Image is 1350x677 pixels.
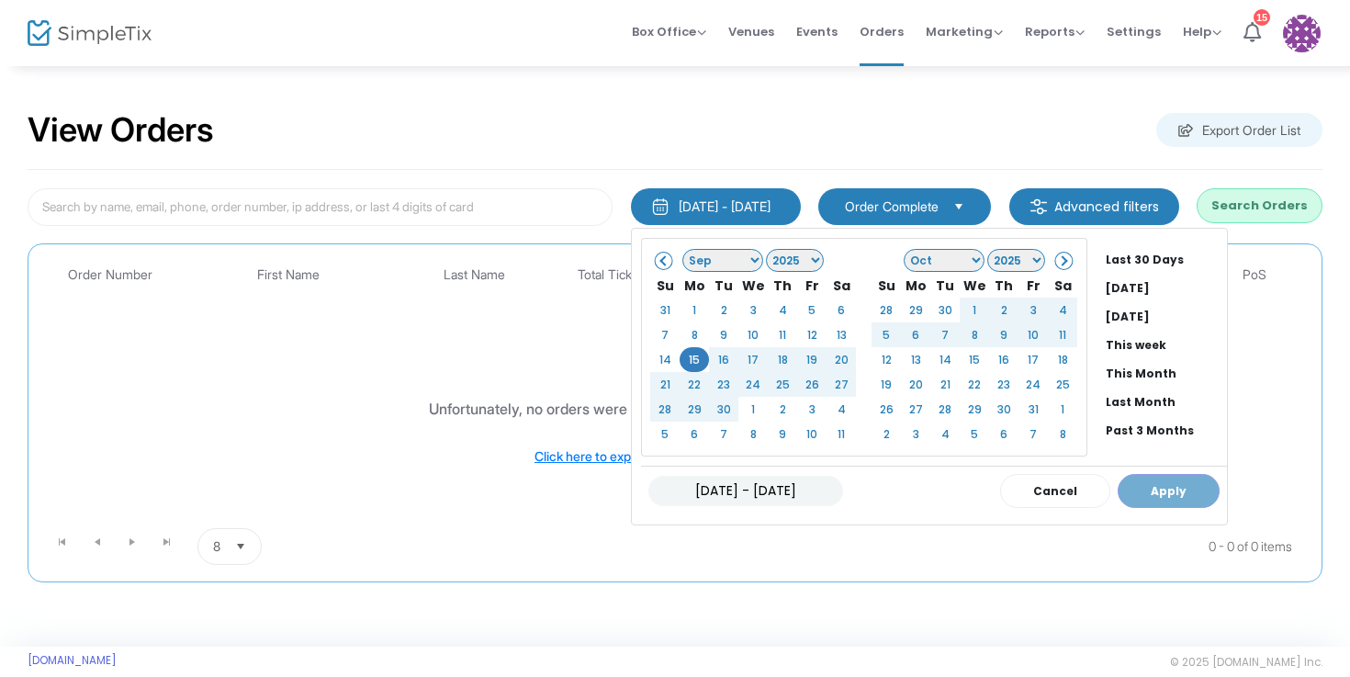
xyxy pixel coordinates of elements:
[860,8,904,55] span: Orders
[946,197,972,217] button: Select
[930,397,960,422] td: 28
[872,372,901,397] td: 19
[989,298,1018,322] td: 2
[1018,372,1048,397] td: 24
[797,422,827,446] td: 10
[989,372,1018,397] td: 23
[901,347,930,372] td: 13
[1025,23,1085,40] span: Reports
[1018,322,1048,347] td: 10
[1000,474,1110,508] button: Cancel
[960,372,989,397] td: 22
[709,422,738,446] td: 7
[38,254,1312,521] div: Data table
[901,273,930,298] th: Mo
[1170,655,1322,670] span: © 2025 [DOMAIN_NAME] Inc.
[429,398,922,420] div: Unfortunately, no orders were found. Please try adjusting the filters above.
[738,298,768,322] td: 3
[1048,273,1077,298] th: Sa
[797,322,827,347] td: 12
[738,372,768,397] td: 24
[680,422,709,446] td: 6
[1183,23,1221,40] span: Help
[960,298,989,322] td: 1
[1048,397,1077,422] td: 1
[1018,422,1048,446] td: 7
[872,298,901,322] td: 28
[827,422,856,446] td: 11
[827,372,856,397] td: 27
[827,322,856,347] td: 13
[680,273,709,298] th: Mo
[989,397,1018,422] td: 30
[680,322,709,347] td: 8
[768,322,797,347] td: 11
[28,188,613,226] input: Search by name, email, phone, order number, ip address, or last 4 digits of card
[989,322,1018,347] td: 9
[680,372,709,397] td: 22
[709,298,738,322] td: 2
[872,422,901,446] td: 2
[631,188,801,225] button: [DATE] - [DATE]
[651,197,669,216] img: monthly
[960,422,989,446] td: 5
[960,397,989,422] td: 29
[28,110,214,151] h2: View Orders
[680,347,709,372] td: 15
[680,397,709,422] td: 29
[738,397,768,422] td: 1
[1098,245,1227,274] li: Last 30 Days
[534,448,816,464] span: Click here to expand your search to the last year
[989,273,1018,298] th: Th
[213,537,220,556] span: 8
[738,422,768,446] td: 8
[901,422,930,446] td: 3
[960,273,989,298] th: We
[796,8,838,55] span: Events
[1048,372,1077,397] td: 25
[827,273,856,298] th: Sa
[650,347,680,372] td: 14
[901,322,930,347] td: 6
[1098,388,1227,416] li: Last Month
[1048,422,1077,446] td: 8
[901,372,930,397] td: 20
[797,372,827,397] td: 26
[930,422,960,446] td: 4
[650,298,680,322] td: 31
[1107,8,1161,55] span: Settings
[1048,322,1077,347] td: 11
[1098,302,1227,331] li: [DATE]
[1098,359,1227,388] li: This Month
[872,322,901,347] td: 5
[738,273,768,298] th: We
[768,372,797,397] td: 25
[827,347,856,372] td: 20
[728,8,774,55] span: Venues
[709,273,738,298] th: Tu
[930,273,960,298] th: Tu
[650,322,680,347] td: 7
[930,347,960,372] td: 14
[1243,267,1266,283] span: PoS
[797,273,827,298] th: Fr
[1048,298,1077,322] td: 4
[845,197,939,216] span: Order Complete
[797,397,827,422] td: 3
[1018,397,1048,422] td: 31
[679,197,771,216] div: [DATE] - [DATE]
[1098,331,1227,359] li: This week
[926,23,1003,40] span: Marketing
[228,529,253,564] button: Select
[1018,347,1048,372] td: 17
[768,397,797,422] td: 2
[989,347,1018,372] td: 16
[709,347,738,372] td: 16
[1009,188,1179,225] m-button: Advanced filters
[632,23,706,40] span: Box Office
[709,397,738,422] td: 30
[1098,416,1227,445] li: Past 3 Months
[768,273,797,298] th: Th
[1048,347,1077,372] td: 18
[556,254,672,297] th: Total Tickets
